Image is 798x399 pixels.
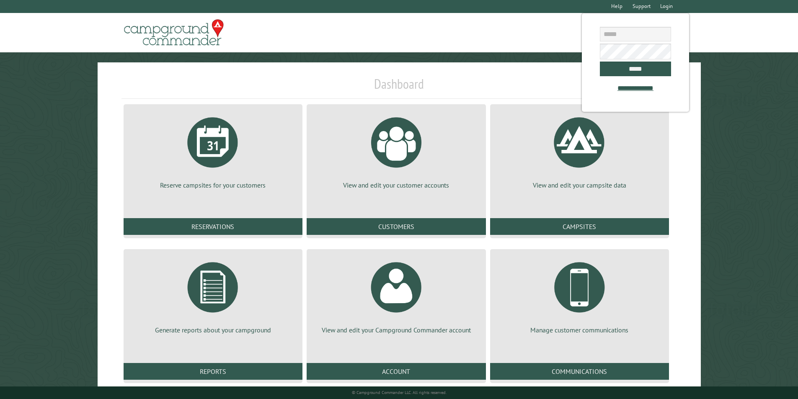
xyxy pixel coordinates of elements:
a: View and edit your customer accounts [317,111,475,190]
p: Reserve campsites for your customers [134,180,292,190]
a: View and edit your Campground Commander account [317,256,475,335]
a: Campsites [490,218,669,235]
p: View and edit your Campground Commander account [317,325,475,335]
a: Reserve campsites for your customers [134,111,292,190]
img: Campground Commander [121,16,226,49]
a: Communications [490,363,669,380]
small: © Campground Commander LLC. All rights reserved. [352,390,447,395]
a: Manage customer communications [500,256,659,335]
p: Generate reports about your campground [134,325,292,335]
a: Account [307,363,486,380]
h1: Dashboard [121,76,677,99]
a: Reservations [124,218,302,235]
p: Manage customer communications [500,325,659,335]
a: Reports [124,363,302,380]
a: Customers [307,218,486,235]
a: View and edit your campsite data [500,111,659,190]
a: Generate reports about your campground [134,256,292,335]
p: View and edit your campsite data [500,180,659,190]
p: View and edit your customer accounts [317,180,475,190]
